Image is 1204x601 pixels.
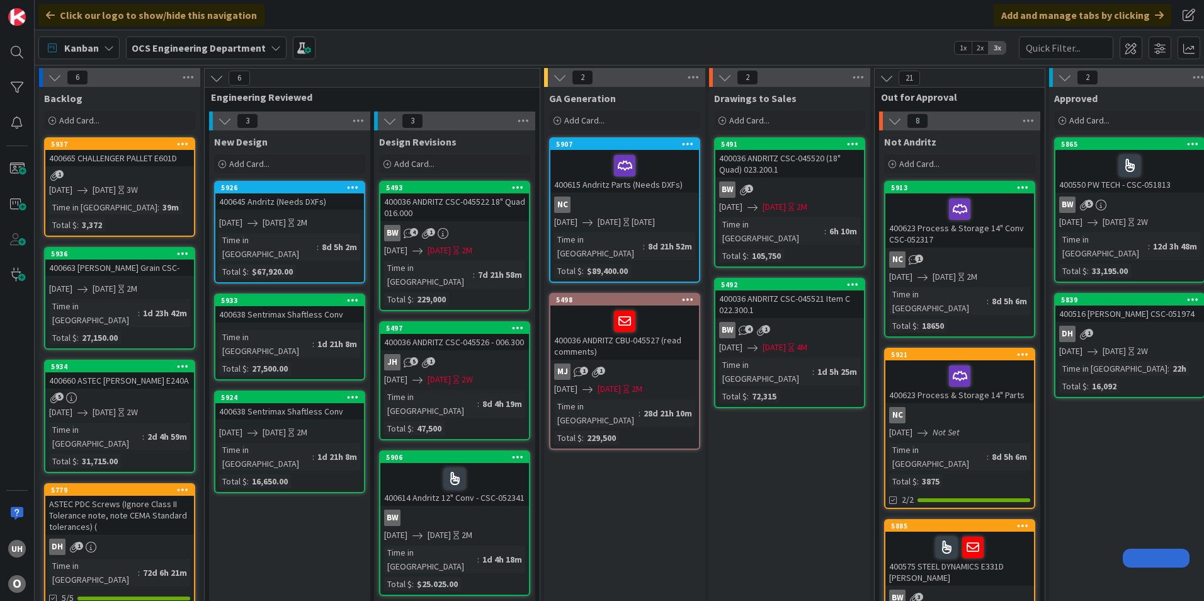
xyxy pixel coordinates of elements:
[889,287,987,315] div: Time in [GEOGRAPHIC_DATA]
[584,431,619,445] div: 229,500
[159,200,182,214] div: 39m
[554,215,577,229] span: [DATE]
[1019,37,1113,59] input: Quick Filter...
[380,354,529,370] div: JH
[45,372,194,389] div: 400660 ASTEC [PERSON_NAME] E240A
[989,450,1030,464] div: 8d 5h 6m
[549,137,700,283] a: 5907400615 Andritz Parts (Needs DXFs)NC[DATE][DATE][DATE]Time in [GEOGRAPHIC_DATA]:8d 21h 52mTota...
[215,392,364,420] div: 5924400638 Sentrimax Shaftless Conv
[632,215,655,229] div: [DATE]
[379,181,530,311] a: 5493400036 ANDRITZ CSC-045522 18" Quad 016.000BW[DATE][DATE]2MTime in [GEOGRAPHIC_DATA]:7d 21h 58...
[45,496,194,535] div: ASTEC PDC Screws (Ignore Class II Tolerance note, note CEMA Standard tolerances) (
[747,389,749,403] span: :
[410,228,418,236] span: 4
[721,140,864,149] div: 5491
[1069,115,1110,126] span: Add Card...
[45,150,194,166] div: 400665 CHALLENGER PALLET E601D
[215,295,364,323] div: 5933400638 Sentrimax Shaftless Conv
[140,566,190,580] div: 72d 6h 21m
[263,216,286,229] span: [DATE]
[885,349,1034,360] div: 5921
[49,200,157,214] div: Time in [GEOGRAPHIC_DATA]
[49,331,77,345] div: Total $
[219,330,312,358] div: Time in [GEOGRAPHIC_DATA]
[394,158,434,169] span: Add Card...
[719,217,824,245] div: Time in [GEOGRAPHIC_DATA]
[44,137,195,237] a: 5937400665 CHALLENGER PALLET E601D[DATE][DATE]3WTime in [GEOGRAPHIC_DATA]:39mTotal $:3,372
[919,319,947,333] div: 18650
[45,139,194,166] div: 5937400665 CHALLENGER PALLET E601D
[889,474,917,488] div: Total $
[45,139,194,150] div: 5937
[297,216,307,229] div: 2M
[428,244,451,257] span: [DATE]
[584,264,631,278] div: $89,400.00
[79,331,121,345] div: 27,150.00
[1087,379,1089,393] span: :
[747,249,749,263] span: :
[1089,379,1120,393] div: 16,092
[1148,239,1150,253] span: :
[550,294,699,360] div: 5498400036 ANDRITZ CBU-045527 (read comments)
[1055,294,1204,306] div: 5839
[1103,345,1126,358] span: [DATE]
[1137,215,1148,229] div: 2W
[45,248,194,276] div: 5936400663 [PERSON_NAME] Grain CSC-
[554,382,577,396] span: [DATE]
[885,182,1034,248] div: 5913400623 Process & Storage 14" Conv CSC-052317
[384,292,412,306] div: Total $
[219,443,312,471] div: Time in [GEOGRAPHIC_DATA]
[45,361,194,389] div: 5934400660 ASTEC [PERSON_NAME] E240A
[643,239,645,253] span: :
[127,183,138,197] div: 3W
[45,361,194,372] div: 5934
[556,295,699,304] div: 5498
[580,367,588,375] span: 1
[49,406,72,419] span: [DATE]
[380,452,529,463] div: 5906
[380,225,529,241] div: BW
[824,224,826,238] span: :
[885,349,1034,403] div: 5921400623 Process & Storage 14" Parts
[414,577,461,591] div: $25.025.00
[414,421,445,435] div: 47,500
[598,215,621,229] span: [DATE]
[1055,139,1204,193] div: 5865400550 PW TECH - CSC-051813
[215,182,364,210] div: 5926400645 Andritz (Needs DXFs)
[462,529,472,542] div: 2M
[314,337,360,351] div: 1d 21h 8m
[384,546,477,573] div: Time in [GEOGRAPHIC_DATA]
[715,150,864,178] div: 400036 ANDRITZ CSC-045520 (18" Quad) 023.200.1
[215,403,364,420] div: 400638 Sentrimax Shaftless Conv
[1055,139,1204,150] div: 5865
[51,362,194,371] div: 5934
[885,251,1034,268] div: NC
[1059,215,1082,229] span: [DATE]
[1055,197,1204,213] div: BW
[219,474,247,488] div: Total $
[1085,200,1093,208] span: 5
[49,539,65,555] div: DH
[412,292,414,306] span: :
[797,200,807,214] div: 2M
[554,431,582,445] div: Total $
[427,357,435,365] span: 1
[749,249,784,263] div: 105,750
[554,399,639,427] div: Time in [GEOGRAPHIC_DATA]
[891,522,1034,530] div: 5885
[49,454,77,468] div: Total $
[597,367,605,375] span: 1
[45,260,194,276] div: 400663 [PERSON_NAME] Grain CSC-
[554,197,571,213] div: NC
[550,197,699,213] div: NC
[247,265,249,278] span: :
[384,225,400,241] div: BW
[902,493,914,507] span: 2/2
[319,240,360,254] div: 8d 5h 2m
[249,474,291,488] div: 16,650.00
[714,278,865,408] a: 5492400036 ANDRITZ CSC-045521 Item C 022.300.1BW[DATE][DATE]4MTime in [GEOGRAPHIC_DATA]:1d 5h 25m...
[219,426,242,439] span: [DATE]
[221,296,364,305] div: 5933
[384,529,407,542] span: [DATE]
[49,423,142,450] div: Time in [GEOGRAPHIC_DATA]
